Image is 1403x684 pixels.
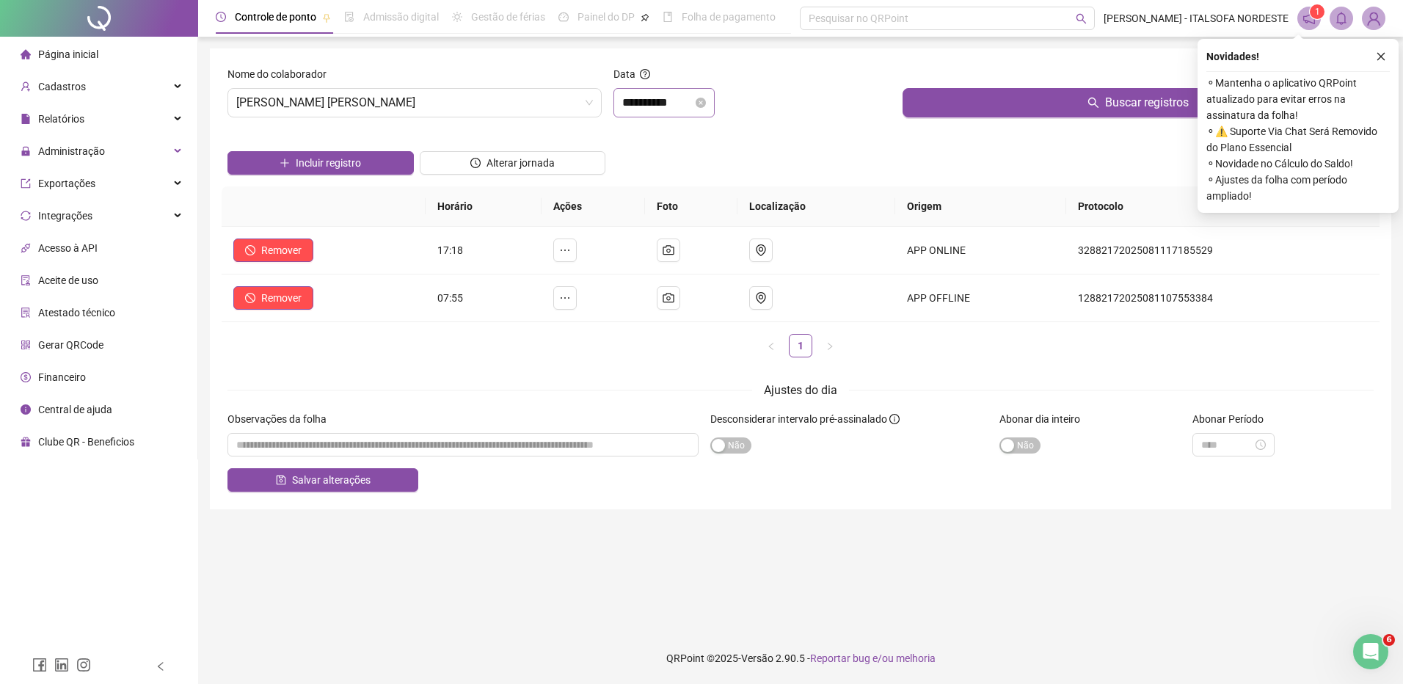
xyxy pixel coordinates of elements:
span: Reportar bug e/ou melhoria [810,652,936,664]
label: Observações da folha [227,411,336,427]
span: DANIELA DIZ DA ROCHA [236,89,593,117]
th: Localização [737,186,895,227]
span: close-circle [696,98,706,108]
span: solution [21,308,31,318]
span: Atestado técnico [38,307,115,319]
span: close [1376,51,1386,62]
span: linkedin [54,658,69,672]
button: Alterar jornada [420,151,606,175]
span: Administração [38,145,105,157]
span: audit [21,275,31,285]
span: instagram [76,658,91,672]
td: 32882172025081117185529 [1066,227,1380,274]
span: file-done [344,12,354,22]
span: user-add [21,81,31,92]
span: qrcode [21,340,31,350]
span: save [276,475,286,485]
td: 12882172025081107553384 [1066,274,1380,322]
span: Controle de ponto [235,11,316,23]
span: api [21,243,31,253]
span: 6 [1383,634,1395,646]
button: Salvar alterações [227,468,418,492]
span: Cadastros [38,81,86,92]
span: [PERSON_NAME] - ITALSOFA NORDESTE [1104,10,1289,26]
span: Admissão digital [363,11,439,23]
button: Incluir registro [227,151,414,175]
span: info-circle [21,404,31,415]
span: book [663,12,673,22]
span: Folha de pagamento [682,11,776,23]
span: clock-circle [470,158,481,168]
span: Relatórios [38,113,84,125]
li: Próxima página [818,334,842,357]
th: Ações [542,186,644,227]
a: 1 [790,335,812,357]
th: Origem [895,186,1066,227]
span: info-circle [889,414,900,424]
span: right [826,342,834,351]
span: stop [245,293,255,303]
button: Remover [233,286,313,310]
span: Incluir registro [296,155,361,171]
span: Versão [741,652,773,664]
span: sun [452,12,462,22]
span: 17:18 [437,244,463,256]
label: Abonar Período [1192,411,1273,427]
span: Acesso à API [38,242,98,254]
li: 1 [789,334,812,357]
span: lock [21,146,31,156]
span: pushpin [641,13,649,22]
span: Remover [261,290,302,306]
span: camera [663,292,674,304]
th: Horário [426,186,542,227]
span: clock-circle [216,12,226,22]
button: Buscar registros [903,88,1374,117]
span: Clube QR - Beneficios [38,436,134,448]
button: Remover [233,239,313,262]
span: Página inicial [38,48,98,60]
span: Alterar jornada [487,155,555,171]
span: question-circle [640,69,650,79]
span: stop [245,245,255,255]
footer: QRPoint © 2025 - 2.90.5 - [198,633,1403,684]
span: Central de ajuda [38,404,112,415]
span: left [767,342,776,351]
span: plus [280,158,290,168]
span: Remover [261,242,302,258]
span: pushpin [322,13,331,22]
td: APP ONLINE [895,227,1066,274]
span: Exportações [38,178,95,189]
span: export [21,178,31,189]
button: right [818,334,842,357]
span: Novidades ! [1206,48,1259,65]
span: 1 [1315,7,1320,17]
th: Protocolo [1066,186,1380,227]
span: search [1076,13,1087,24]
span: Desconsiderar intervalo pré-assinalado [710,413,887,425]
span: sync [21,211,31,221]
span: ⚬ Mantenha o aplicativo QRPoint atualizado para evitar erros na assinatura da folha! [1206,75,1390,123]
span: ⚬ ⚠️ Suporte Via Chat Será Removido do Plano Essencial [1206,123,1390,156]
button: left [759,334,783,357]
a: Alterar jornada [420,159,606,170]
span: search [1087,97,1099,109]
span: Ajustes do dia [764,383,837,397]
th: Foto [645,186,737,227]
span: dollar [21,372,31,382]
img: 4228 [1363,7,1385,29]
li: Página anterior [759,334,783,357]
span: left [156,661,166,672]
span: bell [1335,12,1348,25]
span: ellipsis [559,244,571,256]
span: camera [663,244,674,256]
span: Aceite de uso [38,274,98,286]
span: facebook [32,658,47,672]
span: notification [1302,12,1316,25]
td: APP OFFLINE [895,274,1066,322]
span: Gerar QRCode [38,339,103,351]
span: Financeiro [38,371,86,383]
span: 07:55 [437,292,463,304]
span: Integrações [38,210,92,222]
span: ellipsis [559,292,571,304]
